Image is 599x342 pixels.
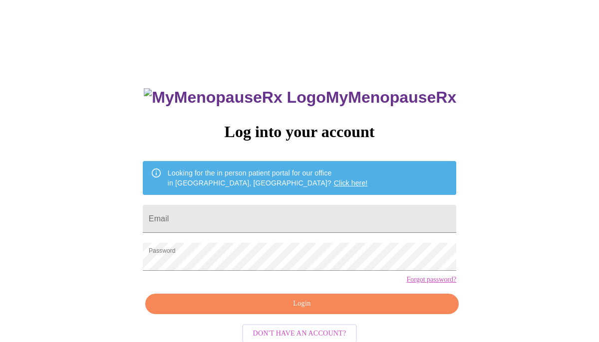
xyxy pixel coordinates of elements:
[168,164,368,192] div: Looking for the in person patient portal for our office in [GEOGRAPHIC_DATA], [GEOGRAPHIC_DATA]?
[406,276,456,284] a: Forgot password?
[334,179,368,187] a: Click here!
[253,328,346,340] span: Don't have an account?
[145,294,459,314] button: Login
[143,123,456,141] h3: Log into your account
[240,329,360,337] a: Don't have an account?
[144,88,456,107] h3: MyMenopauseRx
[157,298,447,310] span: Login
[144,88,325,107] img: MyMenopauseRx Logo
